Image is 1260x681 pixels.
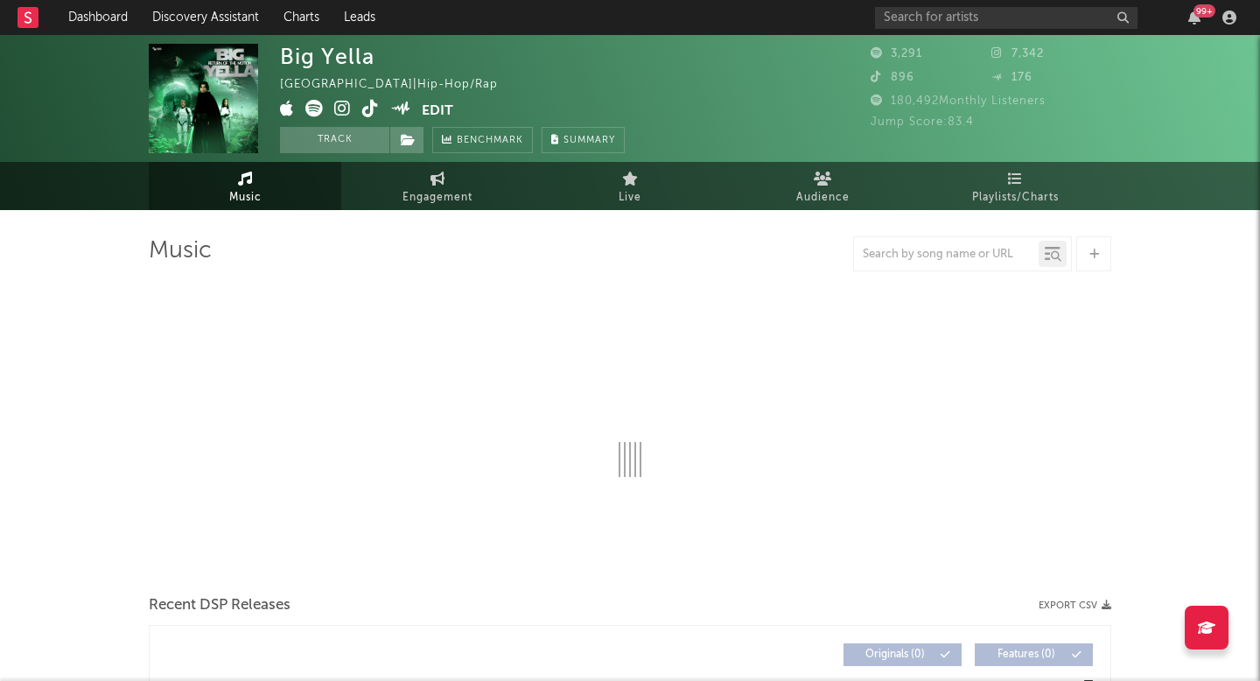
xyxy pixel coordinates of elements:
[986,649,1067,660] span: Features ( 0 )
[280,74,518,95] div: [GEOGRAPHIC_DATA] | Hip-Hop/Rap
[341,162,534,210] a: Engagement
[875,7,1137,29] input: Search for artists
[796,187,850,208] span: Audience
[871,72,914,83] span: 896
[1193,4,1215,18] div: 99 +
[422,100,453,122] button: Edit
[919,162,1111,210] a: Playlists/Charts
[534,162,726,210] a: Live
[991,48,1044,60] span: 7,342
[855,649,935,660] span: Originals ( 0 )
[542,127,625,153] button: Summary
[280,127,389,153] button: Track
[432,127,533,153] a: Benchmark
[402,187,472,208] span: Engagement
[619,187,641,208] span: Live
[871,48,922,60] span: 3,291
[149,595,290,616] span: Recent DSP Releases
[280,44,374,69] div: Big Yella
[843,643,962,666] button: Originals(0)
[975,643,1093,666] button: Features(0)
[149,162,341,210] a: Music
[726,162,919,210] a: Audience
[854,248,1039,262] input: Search by song name or URL
[871,95,1046,107] span: 180,492 Monthly Listeners
[991,72,1032,83] span: 176
[563,136,615,145] span: Summary
[972,187,1059,208] span: Playlists/Charts
[1188,11,1200,25] button: 99+
[1039,600,1111,611] button: Export CSV
[229,187,262,208] span: Music
[871,116,974,128] span: Jump Score: 83.4
[457,130,523,151] span: Benchmark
